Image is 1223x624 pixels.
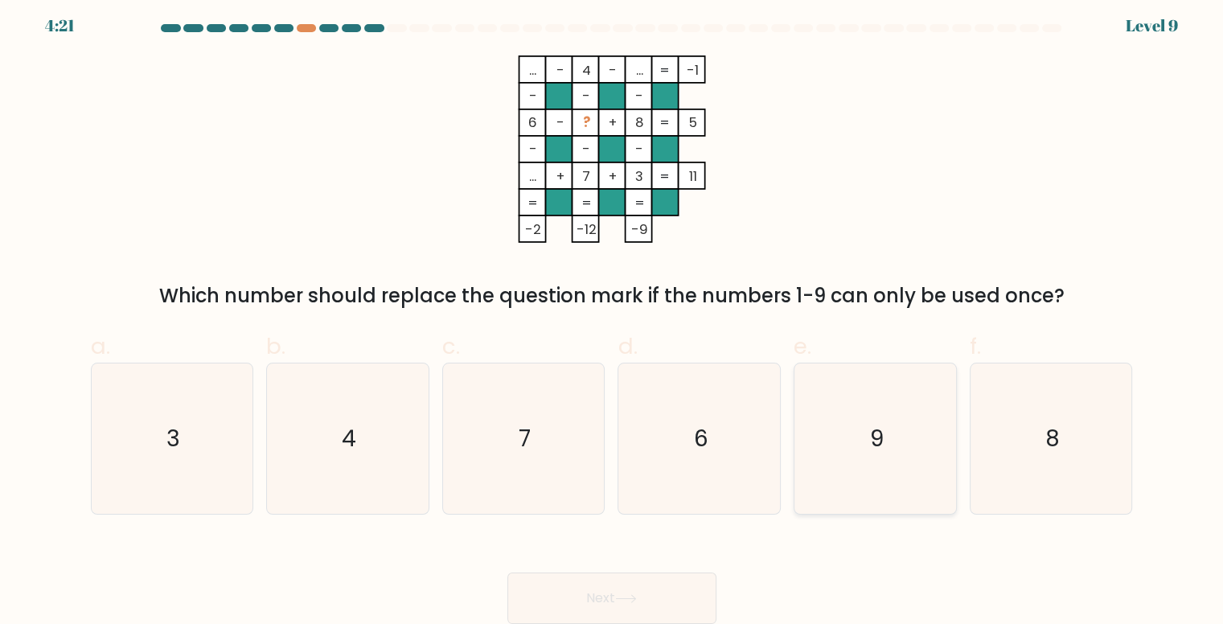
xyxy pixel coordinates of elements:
tspan: - [556,60,564,80]
tspan: - [556,113,564,132]
tspan: -2 [524,220,540,239]
tspan: = [659,60,669,80]
tspan: 8 [634,113,643,132]
tspan: - [582,139,590,158]
text: 6 [694,423,708,454]
tspan: 11 [688,166,696,186]
span: f. [970,330,981,362]
span: c. [442,330,460,362]
tspan: = [527,193,538,212]
div: Which number should replace the question mark if the numbers 1-9 can only be used once? [101,281,1123,310]
span: a. [91,330,110,362]
text: 7 [519,423,531,454]
tspan: + [609,166,617,186]
tspan: ? [582,113,589,132]
tspan: + [609,113,617,132]
div: 4:21 [45,14,75,38]
tspan: 5 [688,113,696,132]
span: b. [266,330,285,362]
button: Next [507,573,716,624]
tspan: ... [635,60,642,80]
tspan: - [635,139,643,158]
div: Level 9 [1126,14,1178,38]
span: e. [794,330,811,362]
text: 4 [342,423,356,454]
tspan: + [556,166,564,186]
text: 9 [870,423,884,454]
tspan: - [635,86,643,105]
tspan: - [582,86,590,105]
tspan: ... [529,166,536,186]
tspan: = [659,166,669,186]
tspan: -1 [687,60,699,80]
tspan: = [634,193,644,212]
tspan: -12 [576,220,596,239]
text: 3 [166,423,180,454]
tspan: - [609,60,617,80]
tspan: -9 [630,220,647,239]
tspan: ... [529,60,536,80]
tspan: 6 [528,113,537,132]
tspan: - [528,86,536,105]
tspan: 3 [635,166,643,186]
span: d. [618,330,637,362]
text: 8 [1045,423,1060,454]
tspan: - [528,139,536,158]
tspan: = [659,113,669,132]
tspan: 7 [582,166,590,186]
tspan: = [581,193,591,212]
tspan: 4 [581,60,590,80]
